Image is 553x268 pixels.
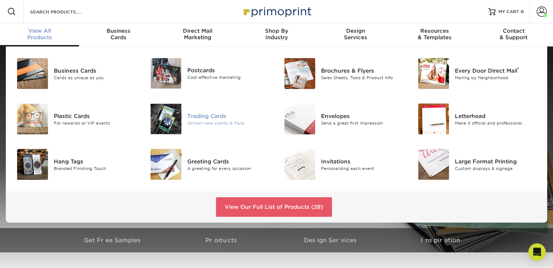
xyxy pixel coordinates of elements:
a: Every Door Direct Mail Every Door Direct Mail® Mailing by Neighborhood [416,55,538,92]
a: Direct MailMarketing [158,23,237,46]
div: Trading Cards [187,112,271,120]
div: Invitations [321,157,405,165]
span: Resources [395,28,474,34]
input: SEARCH PRODUCTS..... [29,7,100,16]
div: Hang Tags [54,157,137,165]
div: Make it official and professional [455,120,538,126]
img: Hang Tags [17,149,48,180]
img: Business Cards [17,58,48,89]
a: Postcards Postcards Cost-effective marketing [148,55,271,92]
a: Invitations Invitations Personalizing each event [282,146,405,183]
img: Primoprint [240,4,313,19]
img: Envelopes [284,103,315,134]
span: Design [316,28,395,34]
a: DesignServices [316,23,395,46]
div: Cards [79,28,158,41]
div: Attract new clients & Fans [187,120,271,126]
span: Business [79,28,158,34]
span: MY CART [498,9,519,15]
a: Shop ByIndustry [237,23,316,46]
a: BusinessCards [79,23,158,46]
div: Envelopes [321,112,405,120]
img: Brochures & Flyers [284,58,315,89]
div: Greeting Cards [187,157,271,165]
img: Trading Cards [151,103,181,134]
img: Large Format Printing [418,149,449,180]
div: Branded Finishing Touch [54,165,137,171]
a: Brochures & Flyers Brochures & Flyers Sales Sheets, Tools & Product Info [282,55,405,92]
img: Postcards [151,58,181,89]
div: & Templates [395,28,474,41]
a: Hang Tags Hang Tags Branded Finishing Touch [15,146,137,183]
div: Marketing [158,28,237,41]
div: Postcards [187,66,271,74]
div: Sales Sheets, Tools & Product Info [321,74,405,81]
div: Large Format Printing [455,157,538,165]
img: Plastic Cards [17,103,48,134]
div: Services [316,28,395,41]
div: A greeting for every occasion [187,165,271,171]
div: Custom displays & signage [455,165,538,171]
span: Direct Mail [158,28,237,34]
div: Open Intercom Messenger [528,243,546,261]
div: Cards as unique as you [54,74,137,81]
a: Business Cards Business Cards Cards as unique as you [15,55,137,92]
img: Letterhead [418,103,449,134]
img: Invitations [284,149,315,180]
a: Trading Cards Trading Cards Attract new clients & Fans [148,101,271,137]
a: Plastic Cards Plastic Cards For rewards or VIP events [15,101,137,137]
div: Mailing by Neighborhood [455,74,538,81]
span: Contact [474,28,553,34]
a: Greeting Cards Greeting Cards A greeting for every occasion [148,146,271,183]
img: Every Door Direct Mail [418,58,449,89]
div: Send a great first impression [321,120,405,126]
div: & Support [474,28,553,41]
div: Industry [237,28,316,41]
div: Cost-effective marketing [187,74,271,81]
a: Envelopes Envelopes Send a great first impression [282,101,405,137]
sup: ® [517,66,519,72]
div: Letterhead [455,112,538,120]
span: Shop By [237,28,316,34]
span: 0 [521,9,524,14]
div: Personalizing each event [321,165,405,171]
div: Plastic Cards [54,112,137,120]
a: Resources& Templates [395,23,474,46]
a: Letterhead Letterhead Make it official and professional [416,101,538,137]
a: Large Format Printing Large Format Printing Custom displays & signage [416,146,538,183]
a: Contact& Support [474,23,553,46]
div: Brochures & Flyers [321,66,405,74]
img: Greeting Cards [151,149,181,180]
div: Every Door Direct Mail [455,66,538,74]
a: View Our Full List of Products (28) [216,197,332,217]
div: Business Cards [54,66,137,74]
div: For rewards or VIP events [54,120,137,126]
